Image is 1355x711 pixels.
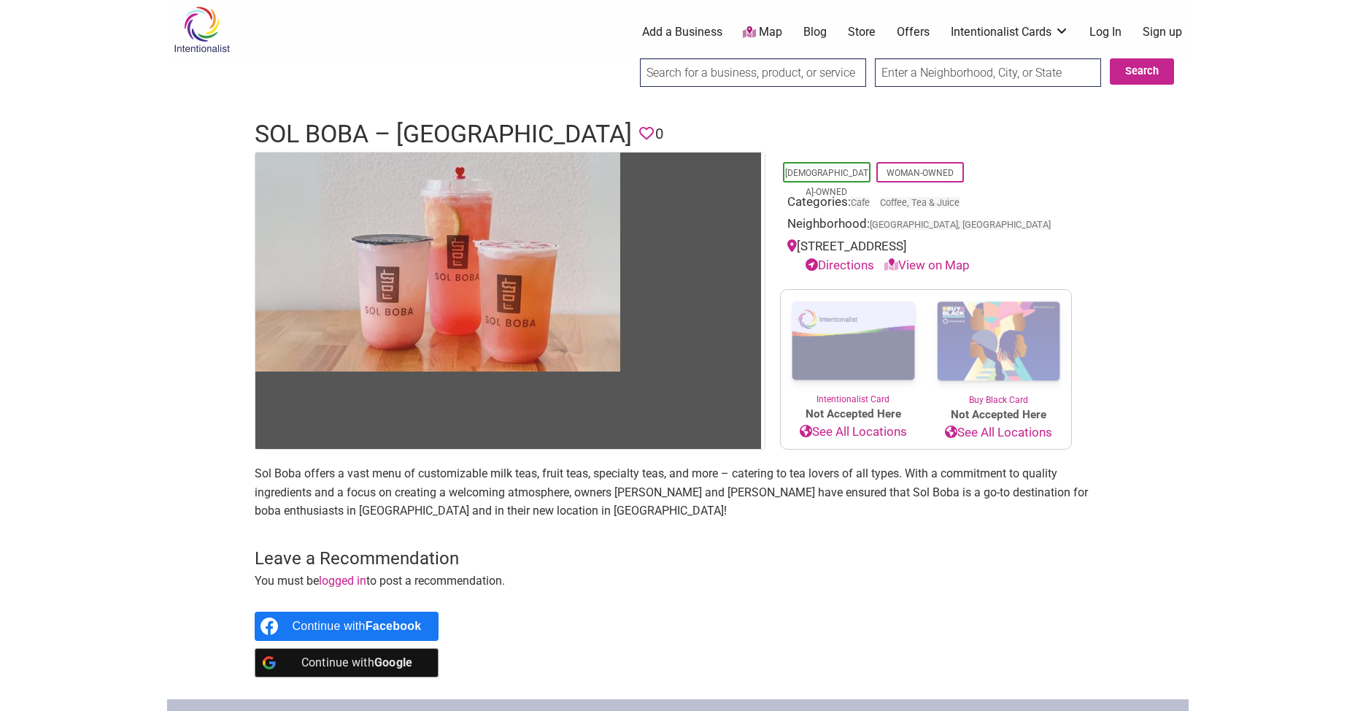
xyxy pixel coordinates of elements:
span: Not Accepted Here [926,407,1071,423]
button: Search [1110,58,1174,85]
div: Continue with [293,612,422,641]
a: Add a Business [642,24,722,40]
a: Continue with <b>Google</b> [255,648,439,677]
a: [DEMOGRAPHIC_DATA]-Owned [785,168,868,197]
a: Intentionalist Cards [951,24,1069,40]
img: Buy Black Card [926,290,1071,393]
p: Sol Boba offers a vast menu of customizable milk teas, fruit teas, specialty teas, and more – cat... [255,464,1101,520]
a: Sign up [1143,24,1182,40]
a: Directions [806,258,874,272]
a: Buy Black Card [926,290,1071,407]
p: You must be to post a recommendation. [255,572,1101,591]
b: Facebook [366,620,422,632]
input: Enter a Neighborhood, City, or State [875,58,1101,87]
input: Search for a business, product, or service [640,58,866,87]
div: Categories: [787,193,1065,215]
b: Google [374,656,413,669]
a: Continue with <b>Facebook</b> [255,612,439,641]
a: View on Map [884,258,970,272]
a: Offers [897,24,930,40]
a: See All Locations [781,423,926,442]
a: logged in [319,574,366,588]
span: Not Accepted Here [781,406,926,423]
a: Store [848,24,876,40]
a: See All Locations [926,423,1071,442]
a: Blog [803,24,827,40]
a: Intentionalist Card [781,290,926,406]
a: Map [743,24,782,41]
div: Continue with [293,648,422,677]
img: Intentionalist Card [781,290,926,393]
h3: Leave a Recommendation [255,547,1101,572]
div: [STREET_ADDRESS] [787,237,1065,274]
span: 0 [655,123,663,145]
a: Cafe [851,197,870,208]
a: Coffee, Tea & Juice [880,197,960,208]
img: Sol Boba [255,153,620,372]
span: [GEOGRAPHIC_DATA], [GEOGRAPHIC_DATA] [870,220,1051,230]
img: Intentionalist [167,6,236,53]
a: Woman-Owned [887,168,954,178]
h1: Sol Boba – [GEOGRAPHIC_DATA] [255,117,632,152]
a: Log In [1089,24,1122,40]
div: Neighborhood: [787,215,1065,237]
